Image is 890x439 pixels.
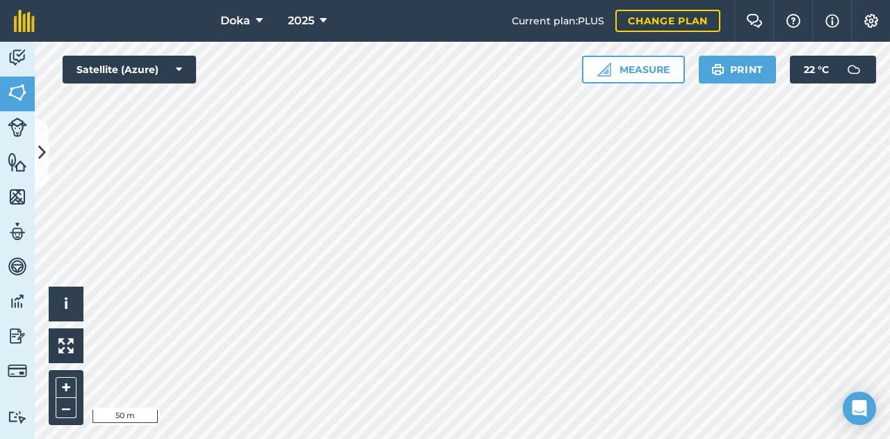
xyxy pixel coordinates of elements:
[56,398,76,418] button: –
[8,291,27,312] img: svg+xml;base64,PD94bWwgdmVyc2lvbj0iMS4wIiBlbmNvZGluZz0idXRmLTgiPz4KPCEtLSBHZW5lcmF0b3I6IEFkb2JlIE...
[512,13,604,29] span: Current plan : PLUS
[220,13,250,29] span: Doka
[8,186,27,207] img: svg+xml;base64,PHN2ZyB4bWxucz0iaHR0cDovL3d3dy53My5vcmcvMjAwMC9zdmciIHdpZHRoPSI1NiIgaGVpZ2h0PSI2MC...
[840,56,868,83] img: svg+xml;base64,PD94bWwgdmVyc2lvbj0iMS4wIiBlbmNvZGluZz0idXRmLTgiPz4KPCEtLSBHZW5lcmF0b3I6IEFkb2JlIE...
[711,61,725,78] img: svg+xml;base64,PHN2ZyB4bWxucz0iaHR0cDovL3d3dy53My5vcmcvMjAwMC9zdmciIHdpZHRoPSIxOSIgaGVpZ2h0PSIyNC...
[14,10,35,32] img: fieldmargin Logo
[8,326,27,346] img: svg+xml;base64,PD94bWwgdmVyc2lvbj0iMS4wIiBlbmNvZGluZz0idXRmLTgiPz4KPCEtLSBHZW5lcmF0b3I6IEFkb2JlIE...
[64,295,68,312] span: i
[785,14,802,28] img: A question mark icon
[746,14,763,28] img: Two speech bubbles overlapping with the left bubble in the forefront
[8,47,27,68] img: svg+xml;base64,PD94bWwgdmVyc2lvbj0iMS4wIiBlbmNvZGluZz0idXRmLTgiPz4KPCEtLSBHZW5lcmF0b3I6IEFkb2JlIE...
[63,56,196,83] button: Satellite (Azure)
[56,377,76,398] button: +
[825,13,839,29] img: svg+xml;base64,PHN2ZyB4bWxucz0iaHR0cDovL3d3dy53My5vcmcvMjAwMC9zdmciIHdpZHRoPSIxNyIgaGVpZ2h0PSIxNy...
[8,221,27,242] img: svg+xml;base64,PD94bWwgdmVyc2lvbj0iMS4wIiBlbmNvZGluZz0idXRmLTgiPz4KPCEtLSBHZW5lcmF0b3I6IEFkb2JlIE...
[8,118,27,137] img: svg+xml;base64,PD94bWwgdmVyc2lvbj0iMS4wIiBlbmNvZGluZz0idXRmLTgiPz4KPCEtLSBHZW5lcmF0b3I6IEFkb2JlIE...
[804,56,829,83] span: 22 ° C
[863,14,880,28] img: A cog icon
[8,410,27,424] img: svg+xml;base64,PD94bWwgdmVyc2lvbj0iMS4wIiBlbmNvZGluZz0idXRmLTgiPz4KPCEtLSBHZW5lcmF0b3I6IEFkb2JlIE...
[8,361,27,381] img: svg+xml;base64,PD94bWwgdmVyc2lvbj0iMS4wIiBlbmNvZGluZz0idXRmLTgiPz4KPCEtLSBHZW5lcmF0b3I6IEFkb2JlIE...
[843,392,876,425] div: Open Intercom Messenger
[288,13,314,29] span: 2025
[49,287,83,321] button: i
[8,82,27,103] img: svg+xml;base64,PHN2ZyB4bWxucz0iaHR0cDovL3d3dy53My5vcmcvMjAwMC9zdmciIHdpZHRoPSI1NiIgaGVpZ2h0PSI2MC...
[699,56,777,83] button: Print
[8,256,27,277] img: svg+xml;base64,PD94bWwgdmVyc2lvbj0iMS4wIiBlbmNvZGluZz0idXRmLTgiPz4KPCEtLSBHZW5lcmF0b3I6IEFkb2JlIE...
[615,10,720,32] a: Change plan
[790,56,876,83] button: 22 °C
[8,152,27,173] img: svg+xml;base64,PHN2ZyB4bWxucz0iaHR0cDovL3d3dy53My5vcmcvMjAwMC9zdmciIHdpZHRoPSI1NiIgaGVpZ2h0PSI2MC...
[597,63,611,77] img: Ruler icon
[58,338,74,353] img: Four arrows, one pointing top left, one top right, one bottom right and the last bottom left
[582,56,685,83] button: Measure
